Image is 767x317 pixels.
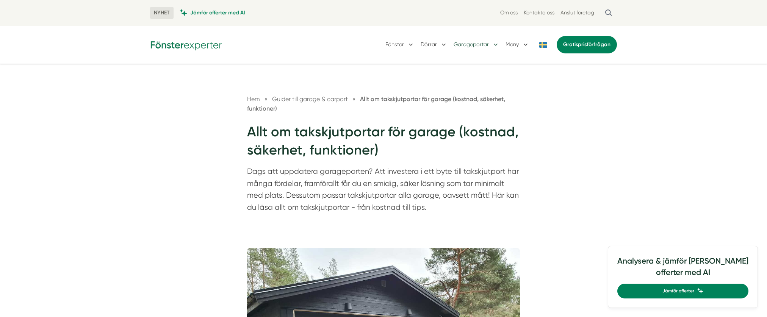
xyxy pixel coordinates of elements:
[560,9,594,16] a: Anslut företag
[190,9,245,16] span: Jämför offerter med AI
[662,287,694,295] span: Jämför offerter
[247,95,505,112] a: Allt om takskjutportar för garage (kostnad, säkerhet, funktioner)
[247,94,520,114] nav: Breadcrumb
[265,94,268,104] span: »
[600,6,617,20] button: Öppna sök
[617,284,748,298] a: Jämför offerter
[617,255,748,284] h4: Analysera & jämför [PERSON_NAME] offerter med AI
[247,123,520,166] h1: Allt om takskjutportar för garage (kostnad, säkerhet, funktioner)
[272,95,349,103] a: Guider till garage & carport
[385,35,415,55] button: Fönster
[247,95,260,103] a: Hem
[180,9,245,16] a: Jämför offerter med AI
[352,94,355,104] span: »
[247,166,520,217] p: Dags att uppdatera garageporten? Att investera i ett byte till takskjutport har många fördelar, f...
[454,35,499,55] button: Garageportar
[150,7,174,19] span: NYHET
[524,9,554,16] a: Kontakta oss
[500,9,518,16] a: Om oss
[421,35,448,55] button: Dörrar
[557,36,617,53] a: Gratisprisförfrågan
[563,41,578,48] span: Gratis
[506,35,529,55] button: Meny
[150,39,222,50] img: Fönsterexperter Logotyp
[272,95,348,103] span: Guider till garage & carport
